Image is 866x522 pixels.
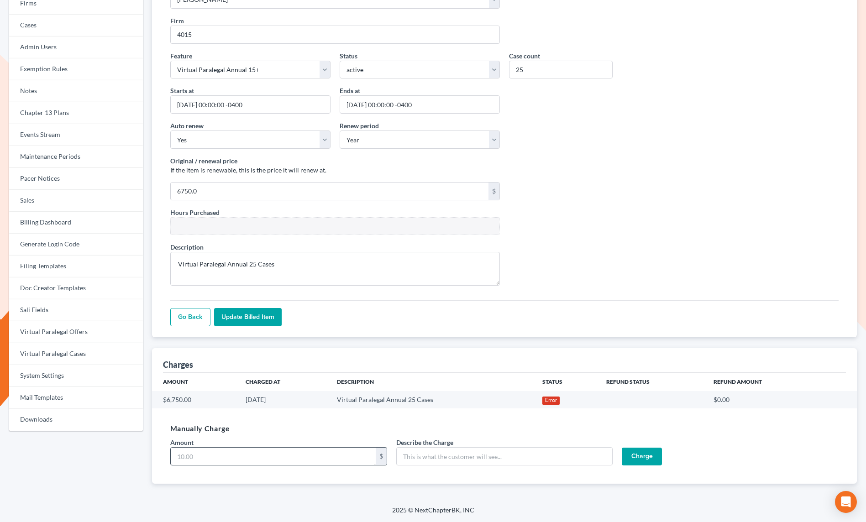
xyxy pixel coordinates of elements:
[170,156,237,166] label: Original / renewal price
[171,183,488,200] input: 10.00
[9,168,143,190] a: Pacer Notices
[9,102,143,124] a: Chapter 13 Plans
[509,51,540,61] label: Case count
[173,506,693,522] div: 2025 © NextChapterBK, INC
[706,391,823,408] td: $0.00
[170,242,204,252] label: Description
[9,409,143,431] a: Downloads
[170,121,204,130] label: Auto renew
[9,80,143,102] a: Notes
[170,26,500,44] input: 1234
[835,491,857,513] div: Open Intercom Messenger
[330,391,535,408] td: Virtual Paralegal Annual 25 Cases
[170,252,500,286] textarea: Virtual Paralegal Annual 25 Cases
[170,423,839,434] h5: Manually Charge
[171,448,376,465] input: 10.00
[9,212,143,234] a: Billing Dashboard
[9,124,143,146] a: Events Stream
[9,256,143,277] a: Filing Templates
[340,95,500,114] input: MM/DD/YYYY
[396,447,613,465] input: This is what the customer will see...
[238,391,330,408] td: [DATE]
[9,321,143,343] a: Virtual Paralegal Offers
[9,365,143,387] a: System Settings
[9,277,143,299] a: Doc Creator Templates
[214,308,282,326] input: Update Billed item
[535,373,599,391] th: Status
[9,343,143,365] a: Virtual Paralegal Cases
[170,208,220,217] label: Hours Purchased
[163,359,193,370] div: Charges
[9,15,143,37] a: Cases
[238,373,330,391] th: Charged At
[9,234,143,256] a: Generate Login Code
[152,373,238,391] th: Amount
[170,308,210,326] a: Go Back
[170,86,194,95] label: Starts at
[152,391,238,408] td: $6,750.00
[9,190,143,212] a: Sales
[9,58,143,80] a: Exemption Rules
[9,37,143,58] a: Admin Users
[622,448,662,466] input: Charge
[542,397,560,405] div: Error
[340,86,360,95] label: Ends at
[396,438,453,447] label: Describe the Charge
[170,95,331,114] input: MM/DD/YYYY
[488,183,499,200] div: $
[330,373,535,391] th: Description
[9,146,143,168] a: Maintenance Periods
[170,51,192,61] label: Feature
[706,373,823,391] th: Refund Amount
[340,121,379,130] label: Renew period
[170,438,194,447] label: Amount
[340,51,357,61] label: Status
[170,16,184,26] label: Firm
[376,448,387,465] div: $
[509,61,613,79] input: 0
[9,299,143,321] a: Sali Fields
[9,387,143,409] a: Mail Templates
[599,373,706,391] th: Refund Status
[170,166,500,175] p: If the item is renewable, this is the price it will renew at.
